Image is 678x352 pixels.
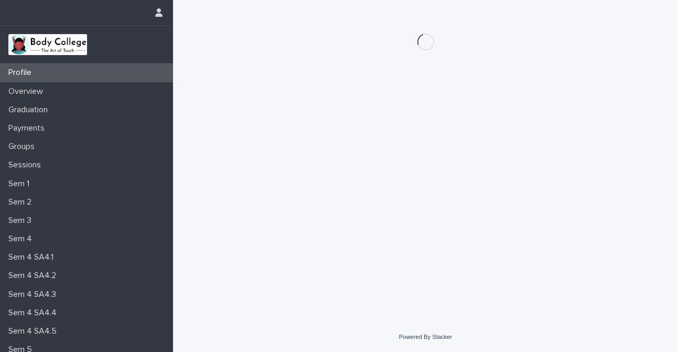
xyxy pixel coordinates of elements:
[4,308,65,318] p: Sem 4 SA4.4
[4,105,56,115] p: Graduation
[399,334,452,340] a: Powered By Stacker
[4,271,64,281] p: Sem 4 SA4.2
[4,216,40,226] p: Sem 3
[4,179,38,189] p: Sem 1
[4,68,40,78] p: Profile
[4,87,51,97] p: Overview
[4,326,65,336] p: Sem 4 SA4.5
[4,252,62,262] p: Sem 4 SA4.1
[4,290,64,300] p: Sem 4 SA4.3
[4,142,43,152] p: Groups
[4,123,53,133] p: Payments
[8,34,87,55] img: xvtzy2PTuGgGH0xbwGb2
[4,160,49,170] p: Sessions
[4,197,40,207] p: Sem 2
[4,234,40,244] p: Sem 4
